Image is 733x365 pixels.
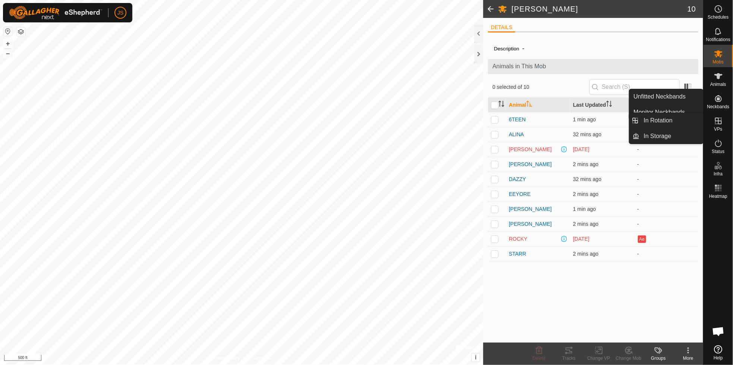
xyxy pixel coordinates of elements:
[629,89,703,104] a: Unfitted Neckbands
[509,205,552,213] span: [PERSON_NAME]
[644,116,673,125] span: In Rotation
[573,206,596,212] span: 5 Sept 2025, 1:06 pm
[589,79,680,95] input: Search (S)
[493,83,589,91] span: 0 selected of 10
[475,354,476,361] span: i
[509,220,552,228] span: [PERSON_NAME]
[509,175,526,183] span: DAZZY
[634,172,698,187] td: -
[573,161,598,167] span: 5 Sept 2025, 1:06 pm
[494,46,519,52] label: Description
[16,27,25,36] button: Map Layers
[554,355,584,362] div: Tracks
[212,355,240,362] a: Privacy Policy
[706,37,730,42] span: Notifications
[488,24,515,32] li: DETAILS
[533,356,546,361] span: Delete
[614,355,644,362] div: Change Mob
[707,104,729,109] span: Neckbands
[573,251,598,257] span: 5 Sept 2025, 1:06 pm
[570,98,634,112] th: Last Updated
[712,149,724,154] span: Status
[629,113,703,128] li: In Rotation
[509,131,524,138] span: ALINA
[3,27,12,36] button: Reset Map
[509,146,552,153] span: [PERSON_NAME]
[512,4,688,13] h2: [PERSON_NAME]
[573,191,598,197] span: 5 Sept 2025, 1:06 pm
[713,60,724,64] span: Mobs
[3,49,12,58] button: –
[573,236,589,242] span: 21 Aug 2025, 8:06 pm
[117,9,123,17] span: JS
[573,221,598,227] span: 5 Sept 2025, 1:06 pm
[708,15,729,19] span: Schedules
[714,127,722,131] span: VPs
[714,356,723,360] span: Help
[710,82,726,87] span: Animals
[249,355,271,362] a: Contact Us
[634,108,685,117] span: Monitor Neckbands
[509,235,528,243] span: ROCKY
[634,157,698,172] td: -
[573,146,589,152] span: 21 Aug 2025, 8:06 pm
[634,202,698,216] td: -
[9,6,102,19] img: Gallagher Logo
[638,235,646,243] button: Ae
[573,116,596,122] span: 5 Sept 2025, 1:06 pm
[634,187,698,202] td: -
[606,102,612,108] p-sorticon: Activate to sort
[498,102,504,108] p-sorticon: Activate to sort
[673,355,703,362] div: More
[509,250,526,258] span: STARR
[704,342,733,363] a: Help
[584,355,614,362] div: Change VP
[629,105,703,120] a: Monitor Neckbands
[634,216,698,231] td: -
[509,160,552,168] span: [PERSON_NAME]
[573,176,601,182] span: 5 Sept 2025, 12:36 pm
[472,353,480,362] button: i
[707,320,730,343] a: Open chat
[509,190,531,198] span: EEYORE
[506,98,570,112] th: Animal
[3,39,12,48] button: +
[639,113,703,128] a: In Rotation
[709,194,727,199] span: Heatmap
[688,3,696,15] span: 10
[629,129,703,144] li: In Storage
[644,132,671,141] span: In Storage
[519,42,527,54] span: -
[493,62,694,71] span: Animals in This Mob
[573,131,601,137] span: 5 Sept 2025, 12:36 pm
[509,116,526,124] span: 6TEEN
[714,172,723,176] span: Infra
[634,142,698,157] td: -
[526,102,532,108] p-sorticon: Activate to sort
[634,92,686,101] span: Unfitted Neckbands
[639,129,703,144] a: In Storage
[644,355,673,362] div: Groups
[634,246,698,261] td: -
